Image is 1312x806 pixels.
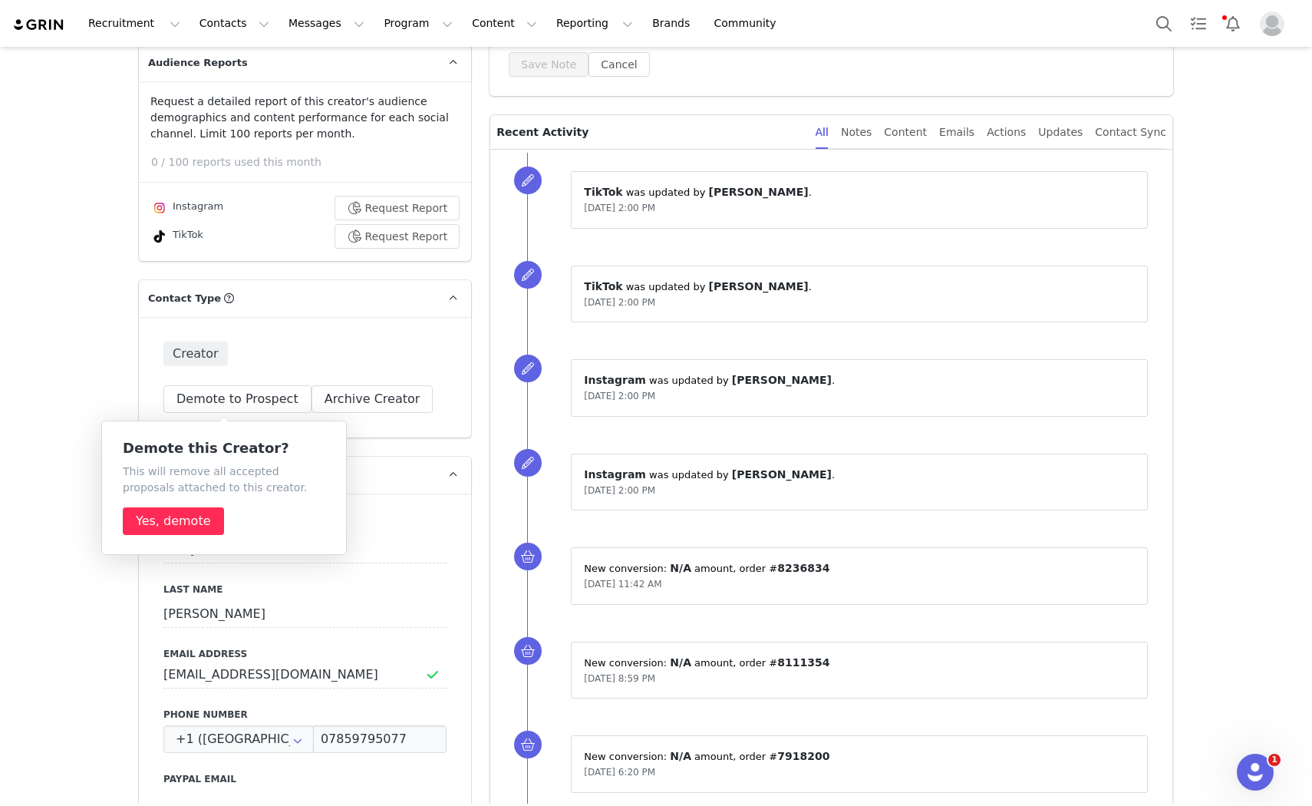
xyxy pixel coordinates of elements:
p: This will remove all accepted proposals attached to this creator. [123,464,325,496]
span: TikTok [584,280,622,292]
input: Email Address [163,661,447,689]
div: All [816,115,829,150]
h5: Demote this Creator? [123,441,325,456]
span: 8111354 [777,656,829,669]
p: ⁨ ⁩ was updated by ⁨ ⁩. [584,467,1135,483]
button: Content [463,6,546,41]
button: Demote to Prospect [163,385,312,413]
span: [DATE] 2:00 PM [584,391,655,401]
img: instagram.svg [153,202,166,214]
p: New conversion: ⁨ ⁩ amount⁨⁩⁨, order #⁨ ⁩⁩ [584,748,1135,765]
p: Recent Activity [496,115,803,149]
a: Tasks [1182,6,1215,41]
span: N/A [670,656,691,669]
iframe: Intercom live chat [1237,754,1274,791]
span: [DATE] 2:00 PM [584,485,655,496]
button: Request Report [335,196,460,220]
div: United States [163,725,314,753]
span: 1 [1268,754,1281,766]
span: [DATE] 8:59 PM [584,673,655,684]
a: Community [705,6,793,41]
span: Creator [163,342,228,366]
div: Updates [1038,115,1083,150]
label: Last Name [163,583,447,596]
p: 0 / 100 reports used this month [151,154,471,170]
div: TikTok [150,227,203,246]
button: Search [1147,6,1181,41]
button: Contacts [190,6,279,41]
span: [PERSON_NAME] [709,280,809,292]
span: Contact Type [148,291,221,306]
button: Messages [279,6,374,41]
div: Actions [987,115,1026,150]
p: New conversion: ⁨ ⁩ amount⁨⁩⁨, order #⁨ ⁩⁩ [584,560,1135,576]
span: Instagram [584,468,646,481]
label: Paypal Email [163,772,447,786]
div: Content [884,115,927,150]
div: Contact Sync [1095,115,1166,150]
p: New conversion: ⁨ ⁩ amount⁨⁩⁨, order #⁨ ⁩⁩ [584,655,1135,671]
button: Notifications [1216,6,1250,41]
button: Reporting [547,6,642,41]
label: Email Address [163,647,447,661]
input: Country [163,725,314,753]
span: [PERSON_NAME] [732,374,832,386]
button: Yes, demote [123,507,224,535]
div: Notes [841,115,872,150]
span: TikTok [584,186,622,198]
button: Program [374,6,462,41]
span: [PERSON_NAME] [709,186,809,198]
div: Emails [939,115,974,150]
input: (XXX) XXX-XXXX [313,725,447,753]
a: Brands [643,6,704,41]
span: [PERSON_NAME] [732,468,832,481]
span: Instagram [584,374,646,386]
p: ⁨ ⁩ was updated by ⁨ ⁩. [584,372,1135,388]
span: N/A [670,750,691,762]
p: ⁨ ⁩ was updated by ⁨ ⁩. [584,184,1135,200]
button: Request Report [335,224,460,249]
img: grin logo [12,18,66,32]
p: Request a detailed report of this creator's audience demographics and content performance for eac... [150,94,460,142]
span: 7918200 [777,750,829,762]
span: 8236834 [777,562,829,574]
span: Audience Reports [148,55,248,71]
button: Archive Creator [312,385,433,413]
body: Rich Text Area. Press ALT-0 for help. [12,12,630,29]
span: [DATE] 6:20 PM [584,767,655,778]
span: [DATE] 2:00 PM [584,297,655,308]
p: ⁨ ⁩ was updated by ⁨ ⁩. [584,279,1135,295]
button: Profile [1251,12,1300,36]
div: Instagram [150,199,223,217]
span: N/A [670,562,691,574]
span: [DATE] 2:00 PM [584,203,655,213]
button: Save Note [509,52,588,77]
span: [DATE] 11:42 AM [584,579,661,590]
img: placeholder-profile.jpg [1260,12,1284,36]
label: Phone Number [163,708,447,722]
button: Recruitment [79,6,190,41]
button: Cancel [588,52,649,77]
